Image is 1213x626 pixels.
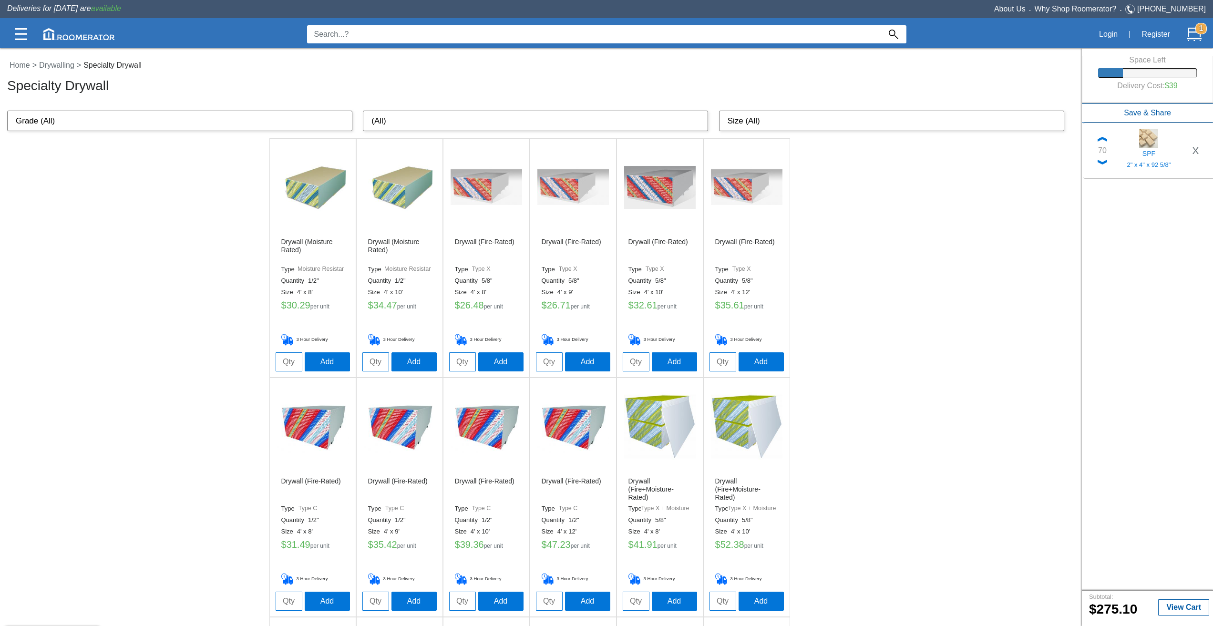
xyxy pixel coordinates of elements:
[449,352,476,371] input: Qty
[368,539,431,554] h5: 35.42
[368,505,385,513] label: Type
[652,352,697,371] button: Add
[652,592,697,611] button: Add
[628,539,691,554] h5: 41.91
[397,304,416,310] label: per unit
[478,352,524,371] button: Add
[655,277,670,285] label: 5/8"
[395,516,410,524] label: 1/2"
[37,61,77,69] a: Drywalling
[484,543,503,549] label: per unit
[368,573,383,585] img: Delivery_Cart.png
[709,352,736,371] input: Qty
[368,300,431,314] h5: 34.47
[542,238,601,262] h6: Drywall (Fire-Rated)
[542,573,557,585] img: Delivery_Cart.png
[384,528,403,535] label: 4' x 9'
[624,152,696,223] img: /app/images/Buttons/favicon.jpg
[1098,137,1107,142] img: Up_Chevron.png
[715,277,742,285] label: Quantity
[362,352,389,371] input: Qty
[455,539,518,554] h5: 39.36
[542,334,557,346] img: Delivery_Cart.png
[1139,129,1158,148] img: 11100240_sm.jpg
[536,352,563,371] input: Qty
[1119,148,1179,157] h5: SPF
[276,592,302,611] input: Qty
[32,60,37,71] label: >
[484,304,503,310] label: per unit
[542,516,568,524] label: Quantity
[368,334,431,346] h5: 3 Hour Delivery
[628,334,644,346] img: Delivery_Cart.png
[1089,593,1113,600] small: Subtotal:
[709,592,736,611] input: Qty
[537,391,609,462] img: /app/images/Buttons/favicon.jpg
[542,505,559,513] label: Type
[1195,23,1207,34] strong: 1
[281,277,308,285] label: Quantity
[281,539,287,550] label: $
[542,266,559,273] label: Type
[362,592,389,611] input: Qty
[715,516,742,524] label: Quantity
[478,592,524,611] button: Add
[715,573,730,585] img: Delivery_Cart.png
[1098,145,1107,156] div: 70
[1089,602,1137,616] b: 275.10
[397,543,416,549] label: per unit
[1186,143,1205,158] button: X
[368,539,373,550] label: $
[542,539,605,554] h5: 47.23
[628,300,634,310] label: $
[7,4,121,12] span: Deliveries for [DATE] are
[368,528,384,535] label: Size
[744,304,763,310] label: per unit
[1165,82,1178,90] label: $39
[455,528,471,535] label: Size
[715,539,778,554] h5: 52.38
[542,539,547,550] label: $
[644,528,664,535] label: 4' x 8'
[455,573,470,585] img: Delivery_Cart.png
[297,288,317,296] label: 4' x 8'
[43,28,115,40] img: roomerator-logo.svg
[557,288,577,296] label: 4' x 9'
[711,152,782,223] img: /app/images/Buttons/favicon.jpg
[744,543,763,549] label: per unit
[658,304,677,310] label: per unit
[1094,24,1123,44] button: Login
[455,300,460,310] label: $
[732,266,751,273] label: Type X
[455,277,482,285] label: Quantity
[715,334,730,346] img: Delivery_Cart.png
[455,516,482,524] label: Quantity
[368,277,395,285] label: Quantity
[739,352,784,371] button: Add
[715,288,731,296] label: Size
[715,238,775,262] h6: Drywall (Fire-Rated)
[715,505,728,513] label: Type
[472,505,491,513] label: Type C
[542,334,605,346] h5: 3 Hour Delivery
[542,528,557,535] label: Size
[281,266,298,273] label: Type
[307,25,881,43] input: Search...?
[1098,56,1196,64] h6: Space Left
[542,277,568,285] label: Quantity
[455,505,472,513] label: Type
[658,543,677,549] label: per unit
[368,573,431,585] h5: 3 Hour Delivery
[644,288,667,296] label: 4' x 10'
[715,573,778,585] h5: 3 Hour Delivery
[1098,160,1107,164] img: Down_Chevron.png
[368,300,373,310] label: $
[384,266,431,273] label: Moisture Resistant
[482,277,496,285] label: 5/8"
[641,505,691,513] label: Type X + Moisture Resistant
[298,266,344,273] label: Moisture Resistant
[471,528,493,535] label: 4' x 10'
[715,539,720,550] label: $
[281,528,297,535] label: Size
[277,391,349,462] img: /app/images/Buttons/favicon.jpg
